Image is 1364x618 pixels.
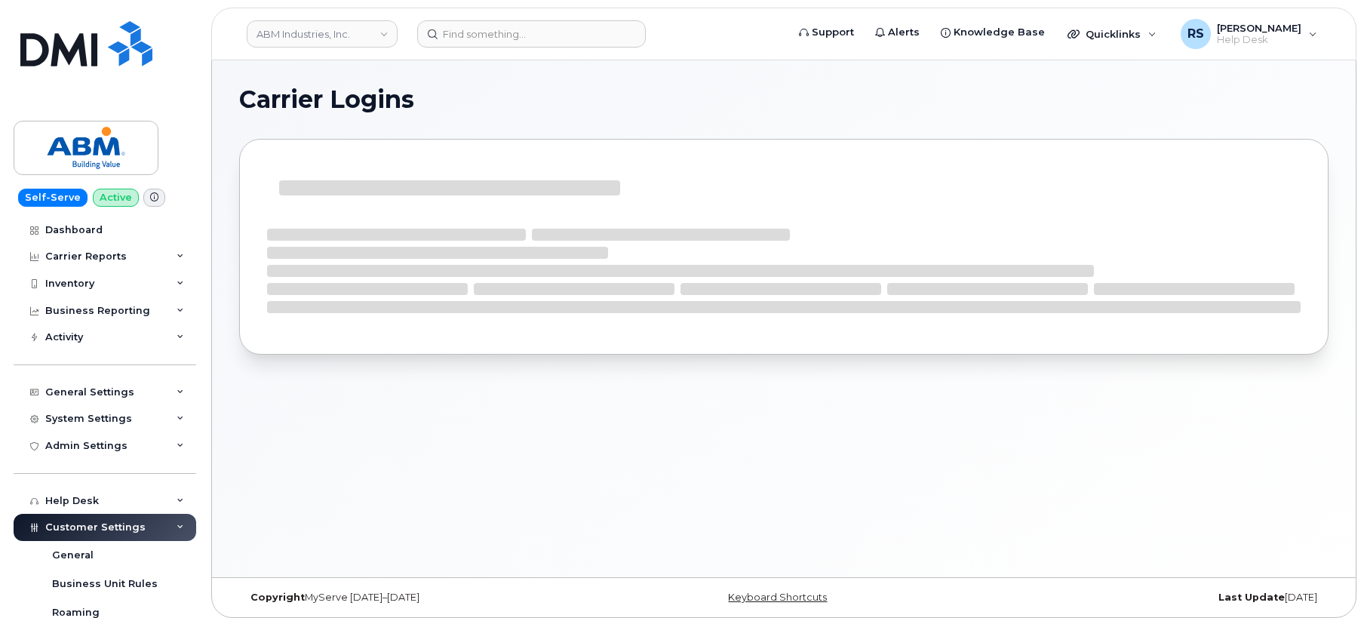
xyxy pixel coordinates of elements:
[239,88,414,111] span: Carrier Logins
[1218,592,1285,603] strong: Last Update
[966,592,1329,604] div: [DATE]
[239,592,602,604] div: MyServe [DATE]–[DATE]
[728,592,827,603] a: Keyboard Shortcuts
[250,592,305,603] strong: Copyright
